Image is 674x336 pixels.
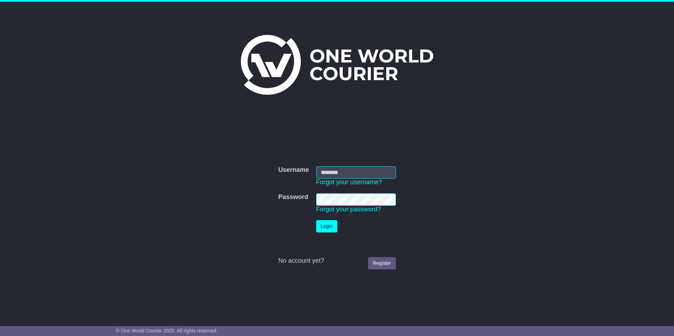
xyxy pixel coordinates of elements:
label: Password [278,193,308,201]
a: Register [368,257,396,269]
img: One World [241,35,433,95]
a: Forgot your password? [316,206,381,213]
label: Username [278,166,309,174]
button: Login [316,220,337,232]
div: No account yet? [278,257,396,265]
a: Forgot your username? [316,179,382,186]
span: © One World Courier 2025. All rights reserved. [116,328,218,334]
